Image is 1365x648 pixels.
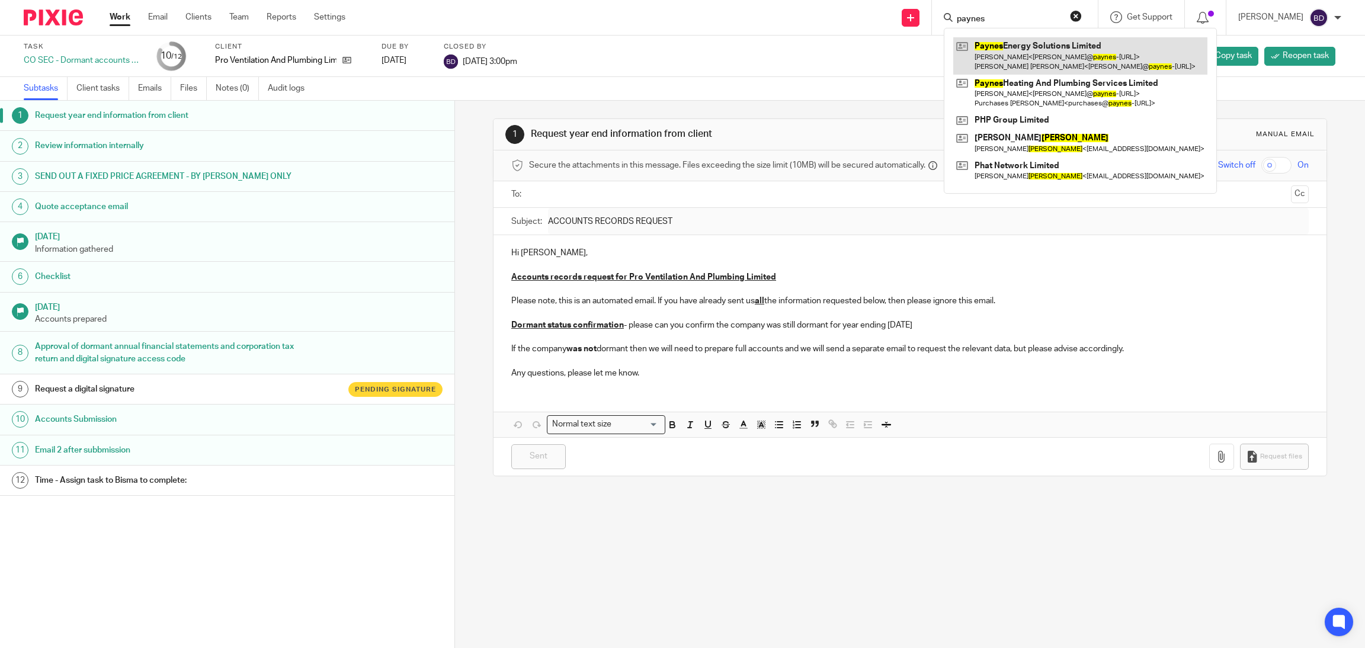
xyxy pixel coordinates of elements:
[35,268,307,285] h1: Checklist
[12,138,28,155] div: 2
[161,49,182,63] div: 10
[511,216,542,227] label: Subject:
[547,415,665,434] div: Search for option
[185,11,212,23] a: Clients
[1264,47,1335,66] a: Reopen task
[215,54,337,66] p: Pro Ventilation And Plumbing Limited
[24,9,83,25] img: Pixie
[76,77,129,100] a: Client tasks
[550,418,614,431] span: Normal text size
[35,410,307,428] h1: Accounts Submission
[35,137,307,155] h1: Review information internally
[35,471,307,489] h1: Time - Assign task to Bisma to complete:
[444,54,458,69] img: svg%3E
[12,442,28,458] div: 11
[12,381,28,397] div: 9
[355,384,436,394] span: Pending signature
[1197,47,1258,66] a: Copy task
[314,11,345,23] a: Settings
[35,198,307,216] h1: Quote acceptance email
[956,14,1062,25] input: Search
[267,11,296,23] a: Reports
[216,77,259,100] a: Notes (0)
[35,168,307,185] h1: SEND OUT A FIXED PRICE AGREEMENT - BY [PERSON_NAME] ONLY
[12,472,28,489] div: 12
[268,77,313,100] a: Audit logs
[148,11,168,23] a: Email
[511,444,566,470] input: Sent
[529,159,925,171] span: Secure the attachments in this message. Files exceeding the size limit (10MB) will be secured aut...
[12,168,28,185] div: 3
[35,299,443,313] h1: [DATE]
[215,42,367,52] label: Client
[12,411,28,428] div: 10
[35,380,307,398] h1: Request a digital signature
[24,54,142,66] div: CO SEC - Dormant accounts and CT600 return (limited companies) - Updated with signature
[382,42,429,52] label: Due by
[35,441,307,459] h1: Email 2 after subbmission
[35,313,443,325] p: Accounts prepared
[511,283,1309,331] p: Please note, this is an automated email. If you have already sent us the information requested be...
[511,247,1309,259] p: Hi [PERSON_NAME],
[1070,10,1082,22] button: Clear
[12,198,28,215] div: 4
[1260,452,1302,461] span: Request files
[12,107,28,124] div: 1
[511,367,1309,379] p: Any questions, please let me know.
[1127,13,1172,21] span: Get Support
[1240,444,1309,470] button: Request files
[511,321,624,329] u: Dormant status confirmation
[1215,50,1252,62] span: Copy task
[511,188,524,200] label: To:
[1309,8,1328,27] img: svg%3E
[1291,185,1309,203] button: Cc
[35,107,307,124] h1: Request year end information from client
[12,345,28,361] div: 8
[1297,159,1309,171] span: On
[180,77,207,100] a: Files
[1218,159,1255,171] span: Switch off
[444,42,517,52] label: Closed by
[1283,50,1329,62] span: Reopen task
[1256,130,1315,139] div: Manual email
[505,125,524,144] div: 1
[35,243,443,255] p: Information gathered
[24,42,142,52] label: Task
[382,54,429,66] div: [DATE]
[616,418,658,431] input: Search for option
[566,345,597,353] strong: was not
[511,343,1309,355] p: If the company dormant then we will need to prepare full accounts and we will send a separate ema...
[24,77,68,100] a: Subtasks
[35,228,443,243] h1: [DATE]
[110,11,130,23] a: Work
[1238,11,1303,23] p: [PERSON_NAME]
[755,297,764,305] u: all
[171,53,182,60] small: /12
[463,57,517,65] span: [DATE] 3:00pm
[35,338,307,368] h1: Approval of dormant annual financial statements and corporation tax return and digital signature ...
[138,77,171,100] a: Emails
[12,268,28,285] div: 6
[511,273,776,281] u: Accounts records request for Pro Ventilation And Plumbing Limited
[531,128,935,140] h1: Request year end information from client
[229,11,249,23] a: Team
